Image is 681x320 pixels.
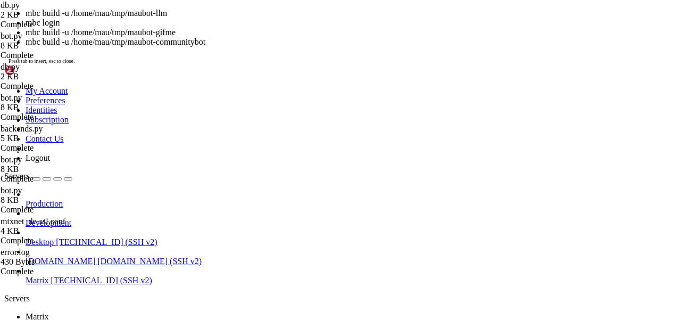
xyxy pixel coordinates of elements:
[4,158,255,167] span: Подробнее о включении службы ESM Apps at [URL][DOMAIN_NAME]
[1,165,101,174] div: 8 KB
[1,62,101,81] span: db.py
[4,104,302,112] span: Расширенное поддержание безопасности (ESM) для Applications выключено.
[1,1,20,10] span: db.py
[1,72,101,81] div: 2 KB
[1,20,101,29] div: Complete
[1,10,101,20] div: 2 KB
[1,31,22,40] span: bot.py
[4,176,542,185] x-row: New release '24.04.3 LTS' available.
[1,257,101,267] div: 430 Bytes
[175,240,179,249] div: (38, 26)
[1,217,65,226] span: mtxnet_de-ssl.conf
[4,4,542,13] x-row: * Management: [URL][DOMAIN_NAME]
[1,1,101,20] span: db.py
[4,231,542,240] x-row: root@server1:/home/mau/tmp# source /home/mau/bin/activate
[4,31,226,40] span: System information as of Вт 02 сен 2025 06:49:39 UTC
[4,59,542,68] x-row: Usage of /: 13.5% of 127.83GB Users logged in: 1
[1,103,101,112] div: 8 KB
[1,186,22,195] span: bot.py
[1,31,101,51] span: bot.py
[1,124,43,133] span: backends.py
[4,149,353,158] span: 15 дополнительных обновлений безопасности могут быть применены с помощью ESM Apps.
[1,112,101,122] div: Complete
[1,155,101,174] span: bot.py
[1,51,101,60] div: Complete
[4,122,196,130] span: 2 обновления может быть применено немедленно.
[4,50,542,59] x-row: System load: 0.03 Processes: 283
[1,93,22,102] span: bot.py
[1,124,101,143] span: backends.py
[1,217,101,236] span: mtxnet_de-ssl.conf
[1,248,30,257] span: error.log
[4,13,542,22] x-row: * Support: [URL][DOMAIN_NAME]
[4,221,542,231] x-row: root@server1:~# cd /home/mau/tmp
[4,240,542,249] x-row: (mau) root@server1:/home/mau/tmp# mbc
[1,186,101,205] span: bot.py
[1,267,101,276] div: Complete
[1,143,101,153] div: Complete
[1,93,101,112] span: bot.py
[4,77,542,86] x-row: Swap usage: 0%
[1,62,20,71] span: db.py
[1,41,101,51] div: 8 KB
[1,226,101,236] div: 4 KB
[1,155,22,164] span: bot.py
[4,131,328,140] span: Чтобы просмотреть дополнительные обновления выполните: apt list --upgradable
[1,236,101,245] div: Complete
[4,68,542,77] x-row: Memory usage: 21% IPv4 address for ens18: [TECHNICAL_ID]
[4,212,542,221] x-row: Last login: [DATE] from [TECHNICAL_ID]
[1,205,101,215] div: Complete
[4,185,542,194] x-row: Run 'do-release-upgrade' to upgrade to it.
[1,134,101,143] div: 5 KB
[1,174,101,184] div: Complete
[1,81,101,91] div: Complete
[1,195,101,205] div: 8 KB
[1,248,101,267] span: error.log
